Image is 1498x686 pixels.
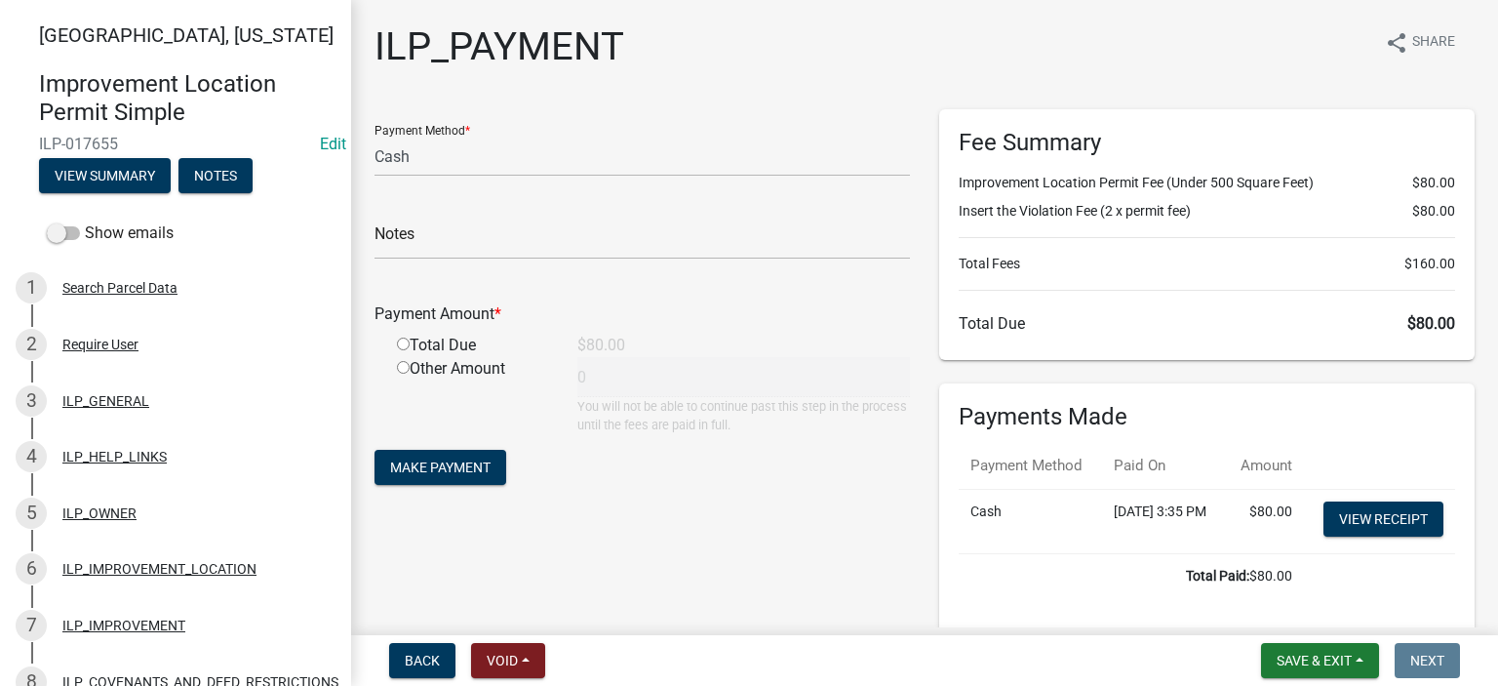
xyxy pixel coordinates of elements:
div: ILP_IMPROVEMENT [62,619,185,632]
span: Next [1410,653,1444,668]
div: ILP_IMPROVEMENT_LOCATION [62,562,256,576]
div: 5 [16,498,47,529]
div: ILP_HELP_LINKS [62,450,167,464]
div: 6 [16,553,47,585]
td: [DATE] 3:35 PM [1102,489,1225,553]
li: Total Fees [959,254,1455,274]
button: View Summary [39,158,171,193]
h6: Fee Summary [959,129,1455,157]
span: ILP-017655 [39,135,312,153]
span: Back [405,653,440,668]
i: share [1385,31,1408,55]
div: Payment Amount [360,303,925,326]
button: Back [389,643,455,678]
span: Void [487,653,518,668]
span: $80.00 [1412,173,1455,193]
span: $80.00 [1407,314,1455,333]
div: ILP_GENERAL [62,394,149,408]
wm-modal-confirm: Notes [178,169,253,184]
button: Notes [178,158,253,193]
div: 4 [16,441,47,472]
div: 2 [16,329,47,360]
th: Payment Method [959,443,1102,489]
h1: ILP_PAYMENT [374,23,624,70]
td: $80.00 [959,553,1304,598]
span: Share [1412,31,1455,55]
th: Paid On [1102,443,1225,489]
th: Amount [1224,443,1303,489]
h4: Improvement Location Permit Simple [39,70,335,127]
a: View receipt [1323,502,1443,537]
b: Total Paid: [1186,568,1249,584]
div: Require User [62,338,138,351]
button: Make Payment [374,450,506,485]
button: Save & Exit [1261,643,1379,678]
span: [GEOGRAPHIC_DATA], [US_STATE] [39,23,334,47]
label: Show emails [47,222,174,245]
span: $160.00 [1404,254,1455,274]
li: Insert the Violation Fee (2 x permit fee) [959,201,1455,222]
span: $80.00 [1412,201,1455,222]
button: Next [1395,643,1460,678]
div: ILP_OWNER [62,506,137,520]
td: Cash [959,489,1102,553]
div: 3 [16,385,47,417]
td: $80.00 [1224,489,1303,553]
li: Improvement Location Permit Fee (Under 500 Square Feet) [959,173,1455,193]
wm-modal-confirm: Summary [39,169,171,184]
wm-modal-confirm: Edit Application Number [320,135,346,153]
a: Edit [320,135,346,153]
button: shareShare [1369,23,1471,61]
h6: Total Due [959,314,1455,333]
span: Save & Exit [1277,653,1352,668]
span: Make Payment [390,460,491,475]
div: Search Parcel Data [62,281,177,295]
h6: Payments Made [959,403,1455,431]
div: 7 [16,610,47,641]
div: Other Amount [382,357,563,434]
div: Total Due [382,334,563,357]
div: 1 [16,272,47,303]
button: Void [471,643,545,678]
